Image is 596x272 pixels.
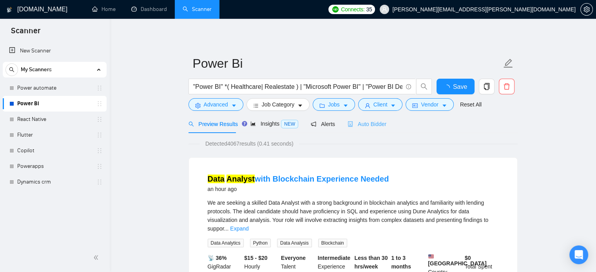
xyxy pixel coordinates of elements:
b: Less than 30 hrs/week [355,255,388,270]
span: Job Category [262,100,294,109]
span: Data Analysis [277,239,312,247]
span: Alerts [311,121,335,127]
button: search [5,63,18,76]
span: double-left [93,254,101,261]
span: My Scanners [21,62,52,77]
span: holder [96,85,103,91]
span: edit [503,58,513,68]
button: copy [479,79,495,94]
b: [GEOGRAPHIC_DATA] [428,254,487,267]
b: $15 - $20 [244,255,267,261]
span: NEW [281,120,298,128]
mark: Analyst [226,175,255,183]
span: idcard [412,103,418,108]
span: Client [373,100,388,109]
li: New Scanner [3,43,107,59]
div: an hour ago [208,184,389,194]
span: bars [253,103,259,108]
span: user [382,7,387,12]
button: settingAdvancedcaret-down [188,98,243,111]
b: 📡 36% [208,255,227,261]
span: user [365,103,370,108]
a: React Native [17,112,92,127]
span: caret-down [442,103,447,108]
span: Jobs [328,100,340,109]
span: 35 [366,5,372,14]
div: Tooltip anchor [241,120,248,127]
span: Advanced [204,100,228,109]
span: caret-down [390,103,396,108]
a: Copilot [17,143,92,159]
span: caret-down [297,103,303,108]
span: folder [319,103,325,108]
span: Blockchain [318,239,347,247]
span: caret-down [231,103,237,108]
span: search [188,121,194,127]
span: We are seeking a skilled Data Analyst with a strong background in blockchain analytics and famili... [208,200,489,232]
span: Preview Results [188,121,238,127]
img: upwork-logo.png [332,6,339,13]
span: Vendor [421,100,438,109]
span: copy [479,83,494,90]
button: idcardVendorcaret-down [406,98,453,111]
a: searchScanner [183,6,212,13]
b: Intermediate [318,255,350,261]
button: Save [437,79,475,94]
span: Insights [250,121,298,127]
img: logo [7,4,12,16]
span: Data Analytics [208,239,244,247]
a: Flutter [17,127,92,143]
span: Detected 4067 results (0.41 seconds) [200,139,299,148]
a: Dynamics crm [17,174,92,190]
span: setting [195,103,201,108]
a: New Scanner [9,43,100,59]
a: Power Bi [17,96,92,112]
b: Everyone [281,255,306,261]
span: holder [96,116,103,122]
a: Reset All [460,100,482,109]
span: search [6,67,18,72]
span: holder [96,163,103,169]
span: notification [311,121,316,127]
div: Open Intercom Messenger [569,245,588,264]
span: Save [453,82,467,92]
span: loading [444,85,453,91]
span: Scanner [5,25,47,41]
a: Powerapps [17,159,92,174]
b: $ 0 [465,255,471,261]
span: holder [96,179,103,185]
b: 1 to 3 months [391,255,411,270]
span: holder [96,148,103,154]
span: info-circle [406,84,411,89]
a: homeHome [92,6,116,13]
button: barsJob Categorycaret-down [246,98,310,111]
span: ... [224,225,229,232]
button: userClientcaret-down [358,98,403,111]
span: search [417,83,431,90]
img: 🇺🇸 [428,254,434,259]
span: Python [250,239,271,247]
a: Expand [230,225,248,232]
li: My Scanners [3,62,107,190]
input: Search Freelance Jobs... [193,82,402,92]
button: search [416,79,432,94]
span: area-chart [250,121,256,126]
span: delete [499,83,514,90]
mark: Data [208,175,225,183]
a: setting [580,6,593,13]
span: caret-down [343,103,348,108]
span: Auto Bidder [348,121,386,127]
a: dashboardDashboard [131,6,167,13]
a: Power automate [17,80,92,96]
input: Scanner name... [193,54,502,73]
span: Connects: [341,5,364,14]
span: holder [96,101,103,107]
a: Data Analystwith Blockchain Experience Needed [208,175,389,183]
button: setting [580,3,593,16]
span: robot [348,121,353,127]
div: We are seeking a skilled Data Analyst with a strong background in blockchain analytics and famili... [208,198,498,233]
button: folderJobscaret-down [313,98,355,111]
span: holder [96,132,103,138]
button: delete [499,79,514,94]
